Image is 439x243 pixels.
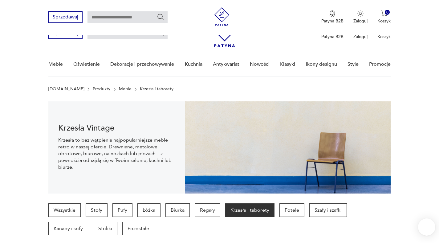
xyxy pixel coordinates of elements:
[306,53,337,76] a: Ikony designu
[93,222,117,235] a: Stoliki
[377,10,391,24] button: 0Koszyk
[86,203,108,217] a: Stoły
[58,137,176,170] p: Krzesła to bez wątpienia najpopularniejsze meble retro w naszej ofercie. Drewniane, metalowe, obr...
[353,18,368,24] p: Zaloguj
[369,53,391,76] a: Promocje
[309,203,347,217] a: Szafy i szafki
[73,53,100,76] a: Oświetlenie
[418,218,435,236] iframe: Smartsupp widget button
[48,11,83,23] button: Sprzedawaj
[137,203,161,217] a: Łóżka
[48,15,83,20] a: Sprzedawaj
[321,18,343,24] p: Patyna B2B
[381,10,387,17] img: Ikona koszyka
[157,13,164,21] button: Szukaj
[321,10,343,24] a: Ikona medaluPatyna B2B
[279,203,304,217] a: Fotele
[48,87,84,92] a: [DOMAIN_NAME]
[357,10,364,17] img: Ikonka użytkownika
[213,53,239,76] a: Antykwariat
[185,53,202,76] a: Kuchnia
[377,34,391,40] p: Koszyk
[321,10,343,24] button: Patyna B2B
[48,53,63,76] a: Meble
[48,31,83,36] a: Sprzedawaj
[329,10,335,17] img: Ikona medalu
[119,87,132,92] a: Meble
[385,10,390,15] div: 0
[48,203,81,217] a: Wszystkie
[195,203,220,217] a: Regały
[185,101,391,194] img: bc88ca9a7f9d98aff7d4658ec262dcea.jpg
[112,203,132,217] a: Pufy
[93,87,110,92] a: Produkty
[122,222,154,235] a: Pozostałe
[225,203,274,217] a: Krzesła i taborety
[348,53,359,76] a: Style
[321,34,343,40] p: Patyna B2B
[213,7,231,26] img: Patyna - sklep z meblami i dekoracjami vintage
[140,87,173,92] p: Krzesła i taborety
[48,222,88,235] a: Kanapy i sofy
[110,53,174,76] a: Dekoracje i przechowywanie
[250,53,270,76] a: Nowości
[377,18,391,24] p: Koszyk
[353,10,368,24] button: Zaloguj
[280,53,295,76] a: Klasyki
[165,203,190,217] a: Biurka
[353,34,368,40] p: Zaloguj
[58,124,176,132] h1: Krzesła Vintage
